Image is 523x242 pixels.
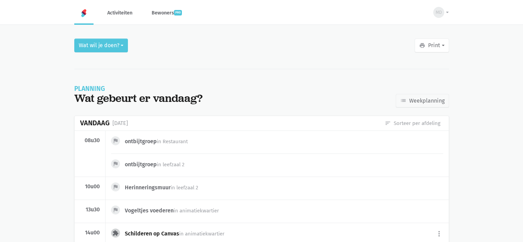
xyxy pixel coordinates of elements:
[112,230,119,236] i: extension
[80,183,100,190] div: 10u00
[157,161,184,168] span: in leefzaal 2
[80,206,100,213] div: 13u30
[125,184,204,191] div: Herinneringsmuur
[400,97,406,104] i: list
[174,10,182,15] span: pro
[385,120,391,126] i: sort
[125,138,193,145] div: ontbijtgroep
[112,138,119,144] i: flag
[80,137,100,144] div: 08u30
[74,86,203,92] div: Planning
[146,1,187,24] a: Bewonerspro
[102,1,138,24] a: Activiteiten
[112,207,119,213] i: flag
[429,4,449,20] button: MD
[396,94,449,108] a: Weekplanning
[125,207,225,214] div: Vogeltjes voederen
[112,161,119,167] i: flag
[112,119,128,128] div: [DATE]
[174,208,219,214] span: in animatiekwartier
[436,9,442,16] span: MD
[171,185,198,191] span: in leefzaal 2
[74,39,128,52] button: Wat wil je doen?
[385,119,440,127] a: Sorteer per afdeling
[125,161,190,168] div: ontbijtgroep
[125,230,230,238] div: Schilderen op Canvas
[419,42,425,49] i: print
[157,138,188,145] span: in Restaurant
[80,119,110,127] div: Vandaag
[80,229,100,236] div: 14u00
[74,92,203,105] div: Wat gebeurt er vandaag?
[415,39,449,52] button: Print
[80,9,88,17] img: Home
[112,184,119,190] i: flag
[179,231,225,237] span: in animatiekwartier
